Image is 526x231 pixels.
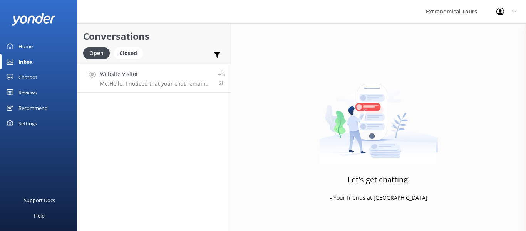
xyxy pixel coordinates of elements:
[18,54,33,69] div: Inbox
[219,80,225,86] span: Sep 09 2025 07:26pm (UTC -07:00) America/Tijuana
[100,80,212,87] p: Me: Hello, I noticed that your chat remains open, but inactive. I will close this live chat for n...
[18,39,33,54] div: Home
[18,85,37,100] div: Reviews
[330,194,427,202] p: - Your friends at [GEOGRAPHIC_DATA]
[18,69,37,85] div: Chatbot
[18,116,37,131] div: Settings
[24,192,55,208] div: Support Docs
[12,13,56,26] img: yonder-white-logo.png
[83,49,114,57] a: Open
[83,29,225,44] h2: Conversations
[77,64,231,93] a: Website VisitorMe:Hello, I noticed that your chat remains open, but inactive. I will close this l...
[18,100,48,116] div: Recommend
[83,47,110,59] div: Open
[34,208,45,223] div: Help
[114,47,143,59] div: Closed
[319,67,438,164] img: artwork of a man stealing a conversation from at giant smartphone
[114,49,147,57] a: Closed
[348,174,410,186] h3: Let's get chatting!
[100,70,212,78] h4: Website Visitor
